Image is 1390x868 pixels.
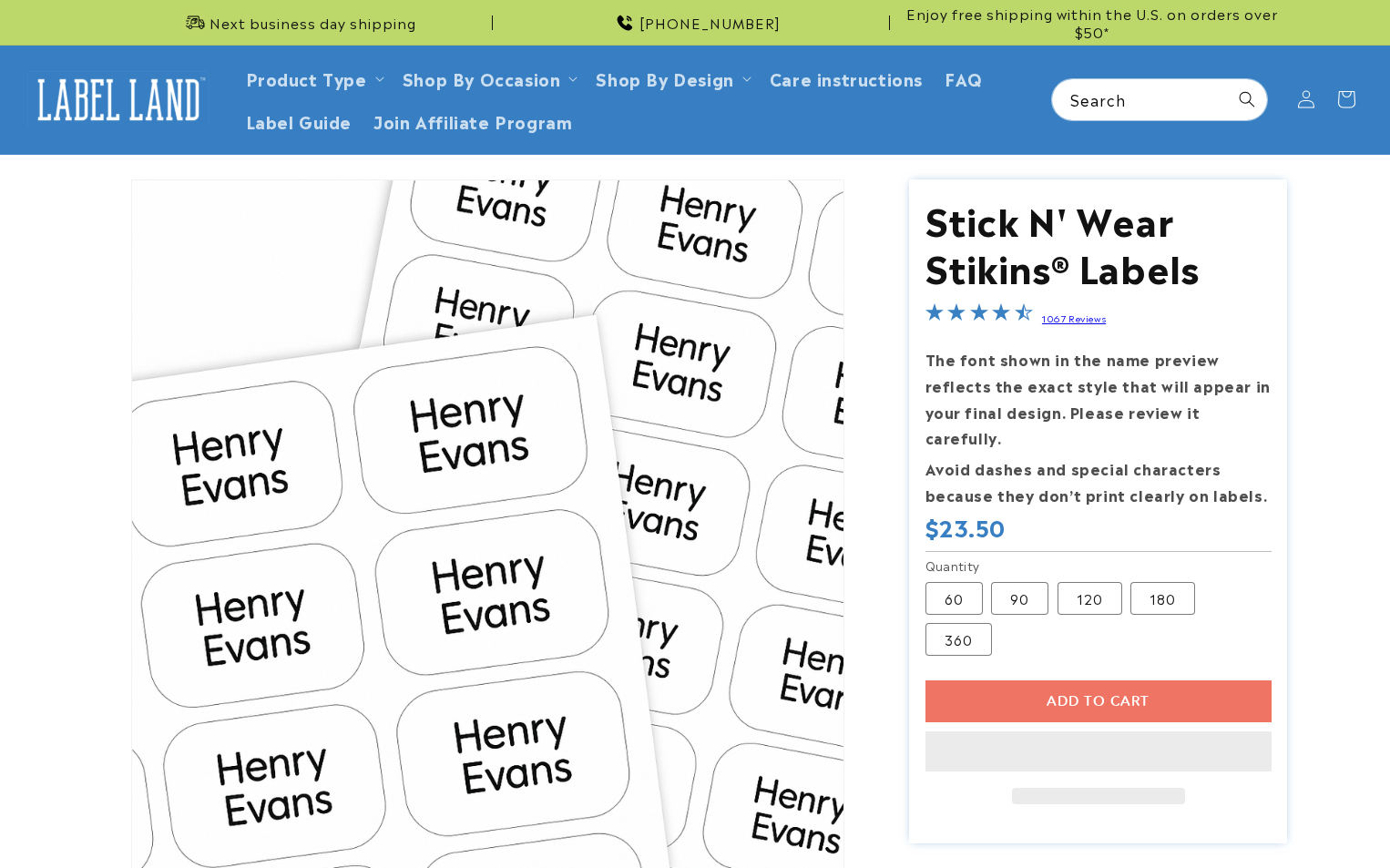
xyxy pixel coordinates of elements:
button: Search [1227,79,1267,119]
a: Label Guide [235,99,363,142]
legend: Quantity [925,557,982,575]
img: Label Land [27,71,210,128]
label: 180 [1130,582,1195,615]
span: 4.7-star overall rating [925,305,1033,327]
span: Label Guide [246,110,353,131]
summary: Shop By Occasion [392,56,586,99]
a: Product Type [246,66,367,90]
summary: Shop By Design [585,56,758,99]
strong: Avoid dashes and special characters because they don’t print clearly on labels. [925,457,1268,505]
label: 120 [1058,582,1122,615]
span: FAQ [945,67,983,88]
a: Care instructions [759,56,934,99]
h1: Stick N' Wear Stikins® Labels [925,195,1272,290]
span: Shop By Occasion [403,67,561,88]
label: 90 [991,582,1048,615]
a: FAQ [934,56,994,99]
span: Next business day shipping [210,14,416,32]
label: 60 [925,582,983,615]
strong: The font shown in the name preview reflects the exact style that will appear in your final design... [925,348,1271,448]
label: 360 [925,623,992,656]
span: $23.50 [925,513,1007,541]
a: Shop By Design [596,66,733,90]
a: 1067 Reviews [1042,311,1106,324]
a: Label Land [21,65,217,135]
span: Enjoy free shipping within the U.S. on orders over $50* [897,5,1287,40]
summary: Product Type [235,56,392,99]
a: Join Affiliate Program [363,99,583,142]
span: Join Affiliate Program [373,110,572,131]
span: [PHONE_NUMBER] [639,14,781,32]
span: Care instructions [770,67,923,88]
